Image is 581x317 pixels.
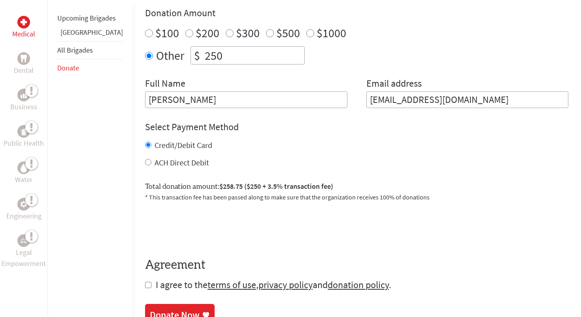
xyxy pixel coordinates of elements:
[17,16,30,28] div: Medical
[196,25,219,40] label: $200
[155,140,212,150] label: Credit/Debit Card
[14,65,34,76] p: Dental
[57,63,79,72] a: Donate
[328,279,389,291] a: donation policy
[236,25,260,40] label: $300
[2,234,46,269] a: Legal EmpowermentLegal Empowerment
[155,25,179,40] label: $100
[191,47,203,64] div: $
[203,47,304,64] input: Enter Amount
[21,92,27,98] img: Business
[145,258,568,272] h4: Agreement
[145,181,333,192] label: Total donation amount:
[57,13,116,23] a: Upcoming Brigades
[12,16,35,40] a: MedicalMedical
[21,163,27,172] img: Water
[276,25,300,40] label: $500
[14,52,34,76] a: DentalDental
[17,125,30,138] div: Public Health
[155,158,209,167] label: ACH Direct Debit
[17,234,30,247] div: Legal Empowerment
[17,89,30,101] div: Business
[57,46,93,55] a: All Brigades
[17,161,30,174] div: Water
[145,192,568,202] p: * This transaction fee has been passed along to make sure that the organization receives 100% of ...
[4,138,44,149] p: Public Health
[17,52,30,65] div: Dental
[6,198,41,222] a: EngineeringEngineering
[21,19,27,25] img: Medical
[17,198,30,211] div: Engineering
[145,77,185,91] label: Full Name
[366,77,422,91] label: Email address
[60,28,123,37] a: [GEOGRAPHIC_DATA]
[4,125,44,149] a: Public HealthPublic Health
[57,41,123,59] li: All Brigades
[57,27,123,41] li: Panama
[145,121,568,133] h4: Select Payment Method
[156,279,391,291] span: I agree to the , and .
[57,9,123,27] li: Upcoming Brigades
[15,161,32,185] a: WaterWater
[366,91,569,108] input: Your Email
[156,46,184,65] label: Other
[21,238,27,243] img: Legal Empowerment
[317,25,346,40] label: $1000
[2,247,46,269] p: Legal Empowerment
[15,174,32,185] p: Water
[12,28,35,40] p: Medical
[145,211,265,242] iframe: reCAPTCHA
[145,91,347,108] input: Enter Full Name
[145,7,568,19] h4: Donation Amount
[207,279,256,291] a: terms of use
[10,101,37,112] p: Business
[21,201,27,207] img: Engineering
[10,89,37,112] a: BusinessBusiness
[258,279,313,291] a: privacy policy
[57,59,123,77] li: Donate
[6,211,41,222] p: Engineering
[219,182,333,191] span: $258.75 ($250 + 3.5% transaction fee)
[21,127,27,135] img: Public Health
[21,55,27,62] img: Dental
